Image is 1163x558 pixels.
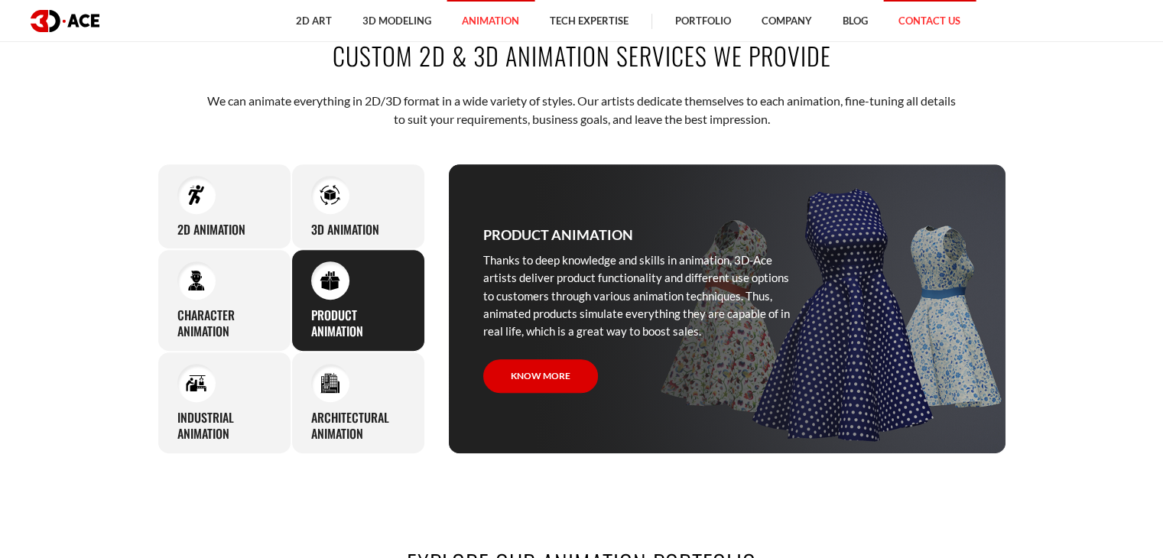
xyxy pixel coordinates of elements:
[311,307,405,339] h3: Product animation
[483,359,598,394] a: Know more
[177,222,245,238] h3: 2D Animation
[205,92,958,129] p: We can animate everything in 2D/3D format in a wide variety of styles. Our artists dedicate thems...
[320,184,340,205] img: 3D Animation
[158,38,1006,73] h2: Custom 2D & 3D Animation Services We Provide
[320,271,340,291] img: Product animation
[320,373,340,394] img: Architectural animation
[311,410,405,442] h3: Architectural animation
[186,271,206,291] img: Character animation
[177,410,271,442] h3: Industrial animation
[483,251,797,341] p: Thanks to deep knowledge and skills in animation, 3D-Ace artists deliver product functionality an...
[186,184,206,205] img: 2D Animation
[31,10,99,32] img: logo dark
[186,373,206,394] img: Industrial animation
[311,222,379,238] h3: 3D Animation
[483,224,633,245] h3: Product animation
[177,307,271,339] h3: Character animation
